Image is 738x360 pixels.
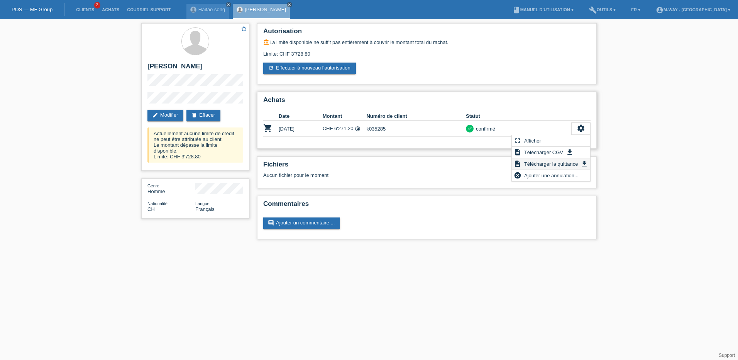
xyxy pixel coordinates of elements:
[245,7,286,12] a: [PERSON_NAME]
[323,121,367,137] td: CHF 6'271.20
[186,110,220,121] a: deleteEffacer
[279,112,323,121] th: Date
[94,2,100,8] span: 2
[323,112,367,121] th: Montant
[719,353,735,358] a: Support
[263,124,273,133] i: POSP00026856
[147,63,243,74] h2: [PERSON_NAME]
[147,201,168,206] span: Nationalité
[240,25,247,32] i: star_border
[656,6,664,14] i: account_circle
[467,126,472,131] i: check
[514,148,521,156] i: description
[474,125,495,133] div: confirmé
[263,63,356,74] a: refreshEffectuer à nouveau l’autorisation
[513,6,520,14] i: book
[147,206,155,212] span: Suisse
[585,7,620,12] a: buildOutils ▾
[263,96,591,108] h2: Achats
[514,137,521,144] i: fullscreen
[263,39,591,45] div: La limite disponible ne suffit pas entièrement à couvrir le montant total du rachat.
[366,112,466,121] th: Numéro de client
[263,27,591,39] h2: Autorisation
[263,200,591,212] h2: Commentaires
[123,7,174,12] a: Courriel Support
[263,172,499,178] div: Aucun fichier pour le moment
[577,124,585,132] i: settings
[627,7,644,12] a: FR ▾
[466,112,571,121] th: Statut
[366,121,466,137] td: k035285
[147,183,159,188] span: Genre
[287,2,292,7] a: close
[268,220,274,226] i: comment
[147,127,243,163] div: Actuellement aucune limite de crédit ne peut être attribuée au client. Le montant dépasse la limi...
[288,3,291,7] i: close
[263,217,340,229] a: commentAjouter un commentaire ...
[152,112,158,118] i: edit
[263,45,591,57] div: Limite: CHF 3'728.80
[191,112,197,118] i: delete
[566,148,574,156] i: get_app
[226,2,231,7] a: close
[12,7,52,12] a: POS — MF Group
[198,7,225,12] a: Haitao song
[263,161,591,172] h2: Fichiers
[240,25,247,33] a: star_border
[195,206,215,212] span: Français
[279,121,323,137] td: [DATE]
[268,65,274,71] i: refresh
[263,39,269,45] i: account_balance
[589,6,597,14] i: build
[195,201,210,206] span: Langue
[147,110,183,121] a: editModifier
[355,126,361,132] i: Taux fixes (24 versements)
[147,183,195,194] div: Homme
[523,136,542,145] span: Afficher
[509,7,577,12] a: bookManuel d’utilisation ▾
[72,7,98,12] a: Clients
[652,7,734,12] a: account_circlem-way - [GEOGRAPHIC_DATA] ▾
[98,7,123,12] a: Achats
[523,148,564,157] span: Télécharger CGV
[227,3,230,7] i: close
